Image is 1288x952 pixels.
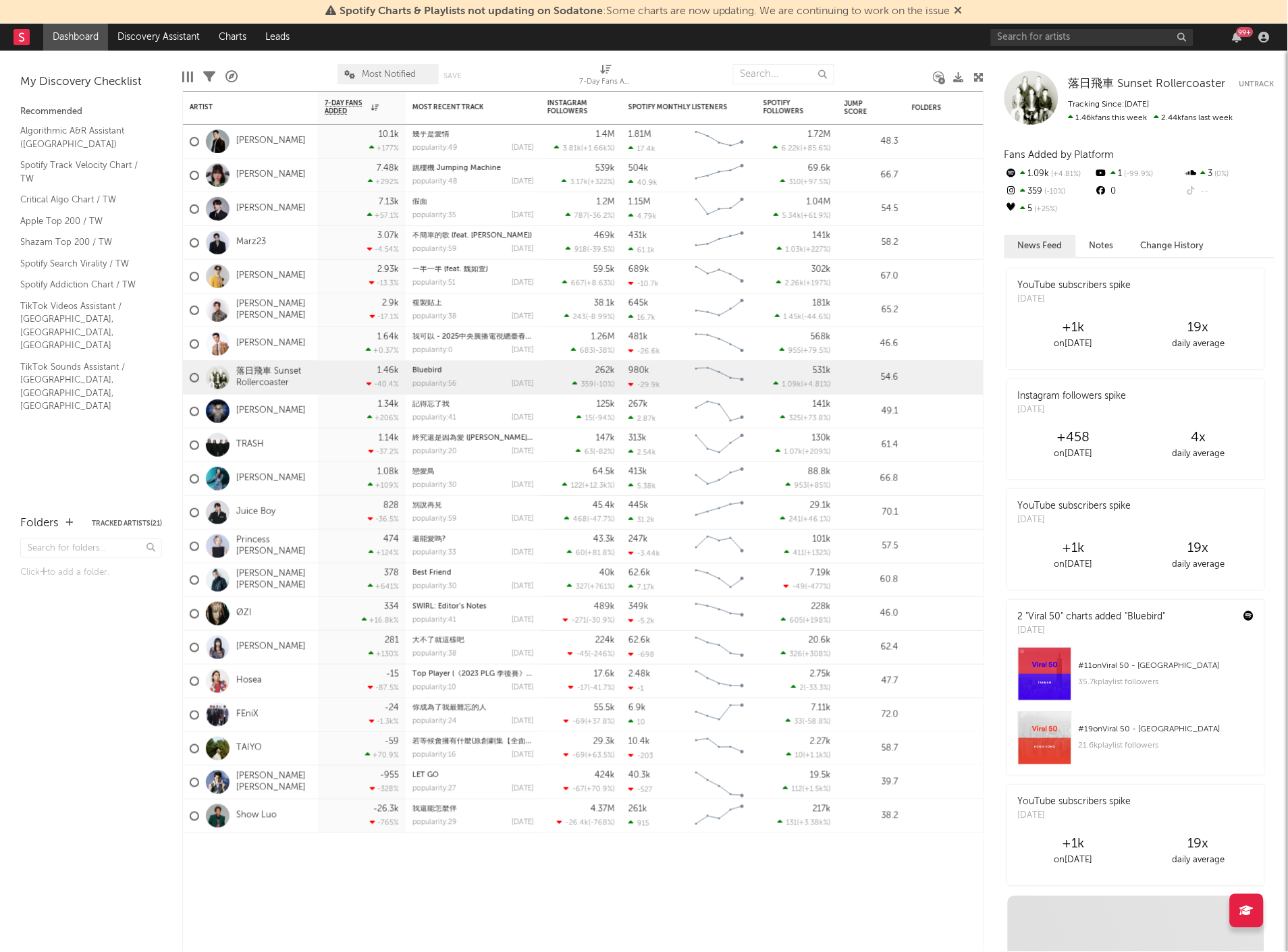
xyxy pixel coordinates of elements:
a: 複製貼上 [412,300,442,307]
span: 7-Day Fans Added [325,99,368,115]
div: 2.54k [628,448,656,457]
span: +1.66k % [583,145,613,152]
div: 313k [628,434,647,443]
a: Juice Boy [236,507,275,518]
div: ( ) [562,279,615,287]
div: 4 x [1136,430,1261,446]
a: 不簡單的歌 (feat. [PERSON_NAME]) [412,232,532,240]
div: daily average [1136,446,1261,462]
span: -8.99 % [588,314,613,321]
span: 1.46k fans this week [1069,114,1148,122]
div: 1.08k [377,468,399,476]
a: Apple Top 200 / TW [20,214,149,229]
span: 2.26k [785,280,804,287]
div: 431k [628,231,647,240]
a: [PERSON_NAME] [PERSON_NAME] [236,299,311,322]
div: ( ) [564,312,615,321]
span: +197 % [806,280,829,287]
div: popularity: 49 [412,144,458,152]
svg: Chart title [689,125,750,159]
div: 1.46k [377,366,399,375]
button: Notes [1076,235,1127,257]
div: 359 [1004,183,1094,200]
button: Change History [1127,235,1218,257]
div: Filters [203,57,215,96]
div: My Discovery Checklist [20,74,162,90]
div: 141k [813,231,831,240]
div: # 19 on Viral 50 - [GEOGRAPHIC_DATA] [1079,722,1254,738]
div: 幾乎是愛情 [412,131,534,138]
div: -17.1 % [370,312,399,321]
div: -- [1185,183,1274,200]
span: 310 [789,179,801,186]
span: -82 % [595,449,613,456]
input: Search for artists [991,29,1193,46]
div: ( ) [780,177,831,186]
div: Most Recent Track [412,103,514,111]
div: Spotify Followers [763,99,811,115]
div: 568k [811,333,831,341]
a: [PERSON_NAME] [236,338,306,349]
div: ( ) [776,447,831,456]
span: 667 [571,280,585,287]
svg: Chart title [689,192,750,226]
a: 終究還是因為愛 ([PERSON_NAME], G5SH REMIX) [Live] [412,435,597,442]
div: 2.93k [377,265,399,274]
a: ØZI [236,608,252,619]
div: ( ) [572,380,615,389]
button: 99+ [1233,32,1242,43]
div: 3.07k [377,231,399,240]
div: ( ) [576,414,615,422]
div: 0 [1094,183,1184,200]
div: 4.79k [628,212,657,221]
a: 記得忘了我 [412,401,450,408]
span: -38 % [595,347,613,355]
span: 1.09k [782,381,801,389]
div: -13.3 % [369,279,399,287]
a: FEniX [236,709,259,721]
a: Marz23 [236,237,266,248]
div: daily average [1136,336,1261,352]
div: 7.13k [379,198,399,206]
div: 我可以 - 2025中央廣播電視總臺春節聯歡晚會Live [412,333,534,341]
div: 54.6 [844,370,898,386]
svg: Chart title [689,327,750,361]
div: -29.9k [628,381,660,389]
svg: Chart title [689,226,750,260]
a: 若等候會擁有什麼(原創劇集【全面管控】插曲 [412,738,563,746]
div: [DATE] [512,144,534,152]
div: 35.7k playlist followers [1079,674,1254,690]
span: +85.6 % [803,145,829,152]
div: 不簡單的歌 (feat. Faye 詹雯婷) [412,232,534,240]
div: 504k [628,164,649,173]
a: 假面 [412,198,427,206]
svg: Chart title [689,159,750,192]
span: +73.8 % [803,415,829,422]
div: 54.5 [844,201,898,217]
input: Search for folders... [20,538,162,558]
div: popularity: 38 [412,313,457,320]
div: 1.14k [379,434,399,443]
a: Shazam Top 200 / TW [20,235,149,250]
div: 記得忘了我 [412,401,534,408]
a: [PERSON_NAME] [236,169,306,181]
div: 66.7 [844,167,898,184]
div: 61.4 [844,437,898,453]
span: 683 [580,347,593,355]
div: +206 % [367,414,399,422]
div: popularity: 35 [412,212,456,219]
a: TikTok Sounds Assistant / [GEOGRAPHIC_DATA], [GEOGRAPHIC_DATA], [GEOGRAPHIC_DATA] [20,360,149,414]
div: [DATE] [512,178,534,186]
div: on [DATE] [1011,446,1136,462]
span: -36.2 % [589,213,613,220]
div: 40.9k [628,178,658,187]
div: ( ) [571,346,615,355]
a: [PERSON_NAME] [236,405,306,417]
div: ( ) [566,245,615,254]
a: [PERSON_NAME] [236,642,306,653]
div: ( ) [774,380,831,389]
a: Critical Algo Chart / TW [20,192,149,207]
div: 99 + [1237,27,1254,37]
span: +79.5 % [803,347,829,355]
div: 1.34k [378,400,399,409]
